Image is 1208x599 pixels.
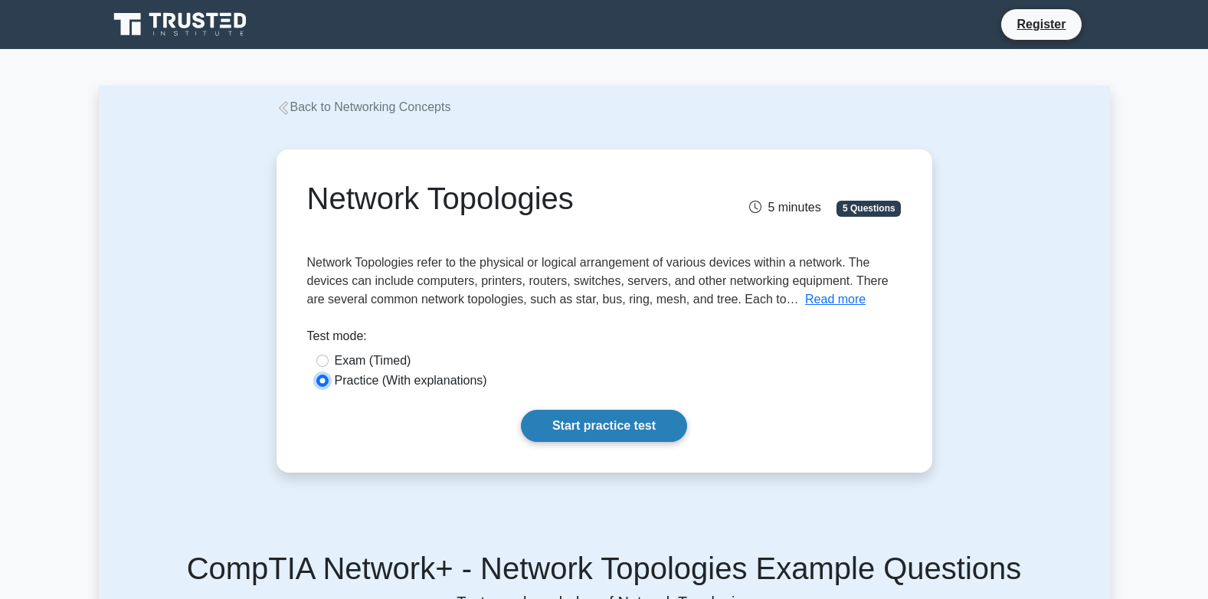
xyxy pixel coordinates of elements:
label: Exam (Timed) [335,352,411,370]
div: Test mode: [307,327,902,352]
a: Back to Networking Concepts [277,100,451,113]
label: Practice (With explanations) [335,372,487,390]
h1: Network Topologies [307,180,697,217]
a: Register [1007,15,1075,34]
span: 5 minutes [749,201,820,214]
span: Network Topologies refer to the physical or logical arrangement of various devices within a netwo... [307,256,889,306]
span: 5 Questions [836,201,901,216]
h5: CompTIA Network+ - Network Topologies Example Questions [117,550,1092,587]
a: Start practice test [521,410,687,442]
button: Read more [805,290,866,309]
